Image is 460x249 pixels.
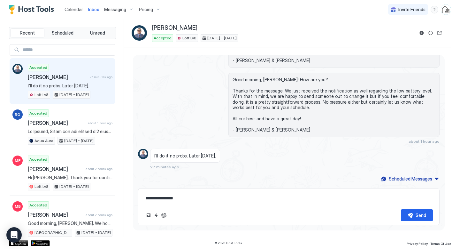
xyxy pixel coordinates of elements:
span: Messaging [104,7,126,12]
span: Accepted [29,110,47,116]
span: [PERSON_NAME] [28,120,85,126]
span: MF [15,158,20,164]
span: Inbox [88,7,99,12]
span: [PERSON_NAME] [28,166,83,172]
a: App Store [9,240,28,246]
a: Calendar [65,6,83,13]
span: Privacy Policy [407,242,428,245]
span: about 1 hour ago [88,121,112,125]
button: Open reservation [436,29,443,37]
button: Quick reply [152,212,160,219]
span: Unread [90,30,105,36]
span: about 2 hours ago [86,213,112,217]
span: [PERSON_NAME] [152,24,197,32]
span: MB [15,204,21,209]
span: Hi [PERSON_NAME], Thank you for confirming that 34610184336 is the best number to use if we need ... [28,175,112,181]
span: Loft Lv8 [34,92,49,98]
div: Open Intercom Messenger [6,227,22,243]
button: Scheduled [46,28,80,37]
span: Accepted [154,35,172,41]
a: Inbox [88,6,99,13]
span: [DATE] - [DATE] [64,138,94,144]
span: Invite Friends [398,7,425,12]
div: User profile [441,4,451,15]
span: 27 minutes ago [150,165,179,169]
span: [DATE] - [DATE] [81,230,111,236]
button: ChatGPT Auto Reply [160,212,168,219]
input: Input Field [20,44,115,55]
span: about 2 hours ago [86,167,112,171]
span: Pricing [139,7,153,12]
span: Scheduled [52,30,73,36]
span: Aqua Aura [34,138,53,144]
span: Terms Of Use [430,242,451,245]
span: RO [15,112,20,117]
a: Privacy Policy [407,240,428,246]
button: Unread [80,28,114,37]
span: Loft Lv8 [182,35,196,41]
span: [DATE] - [DATE] [207,35,237,41]
span: Good morning, [PERSON_NAME]! How are you? Thanks for the message. We just received the notificati... [233,77,435,133]
span: [PERSON_NAME] [28,74,87,80]
div: tab-group [9,27,116,39]
span: Accepted [29,65,47,70]
span: 27 minutes ago [90,75,112,79]
a: Host Tools Logo [9,5,57,14]
span: Loft Lv8 [34,184,49,189]
a: Terms Of Use [430,240,451,246]
button: Upload image [145,212,152,219]
span: [DATE] - [DATE] [59,184,89,189]
button: Send [401,209,433,221]
span: Accepted [29,202,47,208]
div: menu [431,6,438,13]
span: Lo Ipsumd, Sitam con adi elitsed d 2 eiusm temp inc 5 utlabo et Dolo Magn aliq Eni, Adminimv 7qu ... [28,129,112,134]
button: Reservation information [418,29,425,37]
span: Calendar [65,7,83,12]
div: Scheduled Messages [389,175,432,182]
span: Recent [20,30,35,36]
span: [DATE] - [DATE] [59,92,89,98]
span: I'll do it no probs. Later [DATE]. [154,153,216,159]
span: [PERSON_NAME] [28,212,83,218]
button: Recent [11,28,44,37]
span: about 1 hour ago [409,139,440,144]
span: I'll do it no probs. Later [DATE]. [28,83,112,89]
span: © 2025 Host Tools [214,241,242,245]
button: Scheduled Messages [380,174,440,183]
span: [GEOGRAPHIC_DATA] [34,230,71,236]
button: Sync reservation [427,29,434,37]
span: Good morning, [PERSON_NAME]. We hope this message finds you well! Ahead of your arrival we wanted... [28,221,112,226]
a: Google Play Store [31,240,50,246]
div: Send [416,212,426,219]
span: Accepted [29,157,47,162]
